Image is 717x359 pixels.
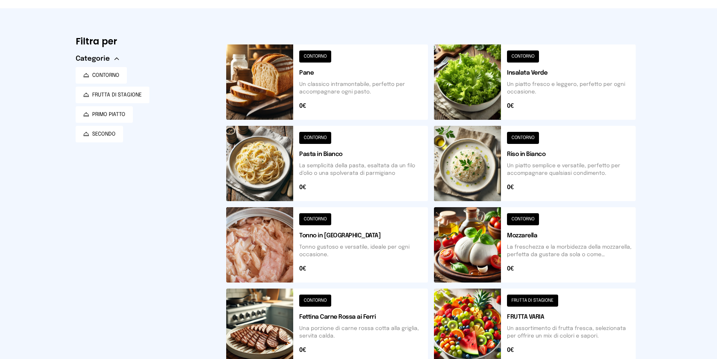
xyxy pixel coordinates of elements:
h6: Filtra per [76,35,214,47]
span: Categorie [76,53,110,64]
span: PRIMO PIATTO [92,111,125,118]
button: CONTORNO [76,67,127,84]
button: Categorie [76,53,119,64]
button: PRIMO PIATTO [76,106,133,123]
span: SECONDO [92,130,116,138]
button: FRUTTA DI STAGIONE [76,87,149,103]
button: SECONDO [76,126,123,142]
span: FRUTTA DI STAGIONE [92,91,142,99]
span: CONTORNO [92,72,119,79]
